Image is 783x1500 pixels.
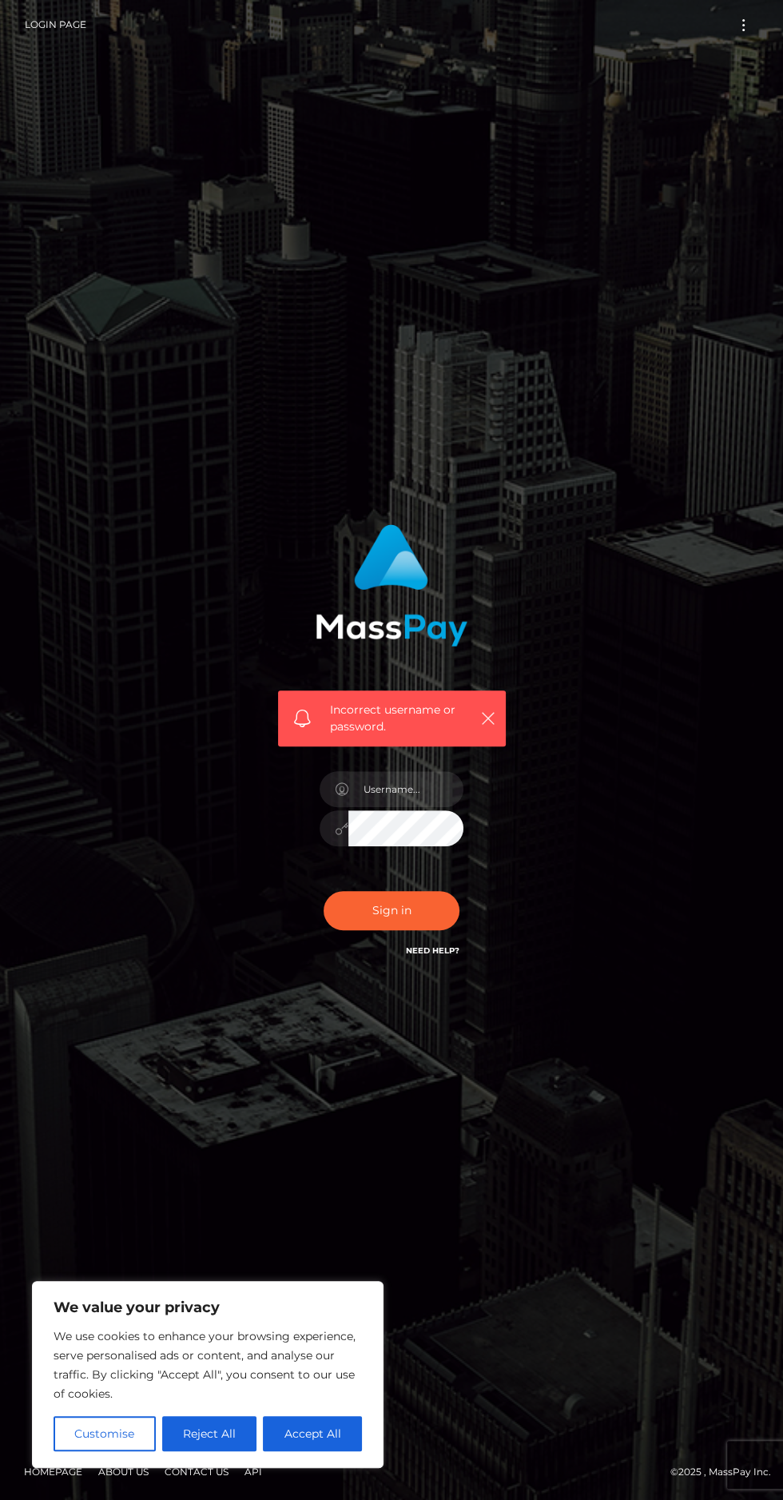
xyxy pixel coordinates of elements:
img: MassPay Login [316,524,467,647]
button: Customise [54,1416,156,1451]
a: Contact Us [158,1459,235,1484]
button: Reject All [162,1416,257,1451]
p: We use cookies to enhance your browsing experience, serve personalised ads or content, and analys... [54,1327,362,1403]
p: We value your privacy [54,1298,362,1317]
input: Username... [348,771,463,807]
a: API [238,1459,268,1484]
a: About Us [92,1459,155,1484]
button: Accept All [263,1416,362,1451]
a: Need Help? [406,945,459,956]
button: Toggle navigation [729,14,758,36]
div: © 2025 , MassPay Inc. [12,1463,771,1481]
a: Homepage [18,1459,89,1484]
a: Login Page [25,8,86,42]
div: We value your privacy [32,1281,384,1468]
button: Sign in [324,891,459,930]
span: Incorrect username or password. [330,702,472,735]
